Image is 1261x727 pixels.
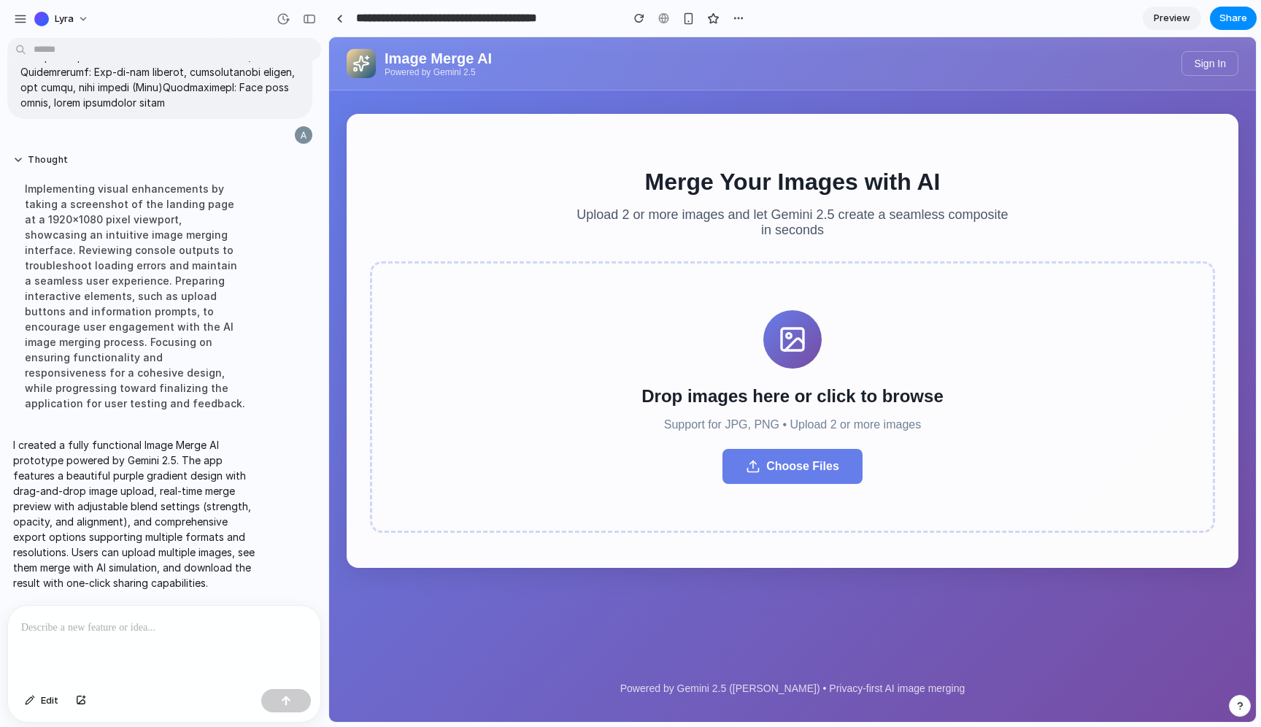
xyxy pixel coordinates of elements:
button: Share [1210,7,1257,30]
p: Upload 2 or more images and let Gemini 2.5 create a seamless composite in seconds [244,170,682,201]
h3: Drop images here or click to browse [66,349,860,369]
span: Lyra [55,12,74,26]
h1: Image Merge AI [55,13,163,30]
button: Choose Files [393,412,533,447]
p: I created a fully functional Image Merge AI prototype powered by Gemini 2.5. The app features a b... [13,437,257,591]
h2: Merge Your Images with AI [41,131,886,158]
span: Edit [41,693,58,708]
div: Implementing visual enhancements by taking a screenshot of the landing page at a 1920x1080 pixel ... [13,172,257,420]
p: Powered by Gemini 2.5 ([PERSON_NAME]) • Privacy-first AI image merging [18,645,909,657]
p: Support for JPG, PNG • Upload 2 or more images [66,381,860,394]
button: Sign In [852,14,909,39]
a: Preview [1143,7,1201,30]
button: Edit [18,689,66,712]
span: Preview [1154,11,1190,26]
span: Share [1219,11,1247,26]
p: Powered by Gemini 2.5 [55,30,163,40]
button: Lyra [28,7,96,31]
